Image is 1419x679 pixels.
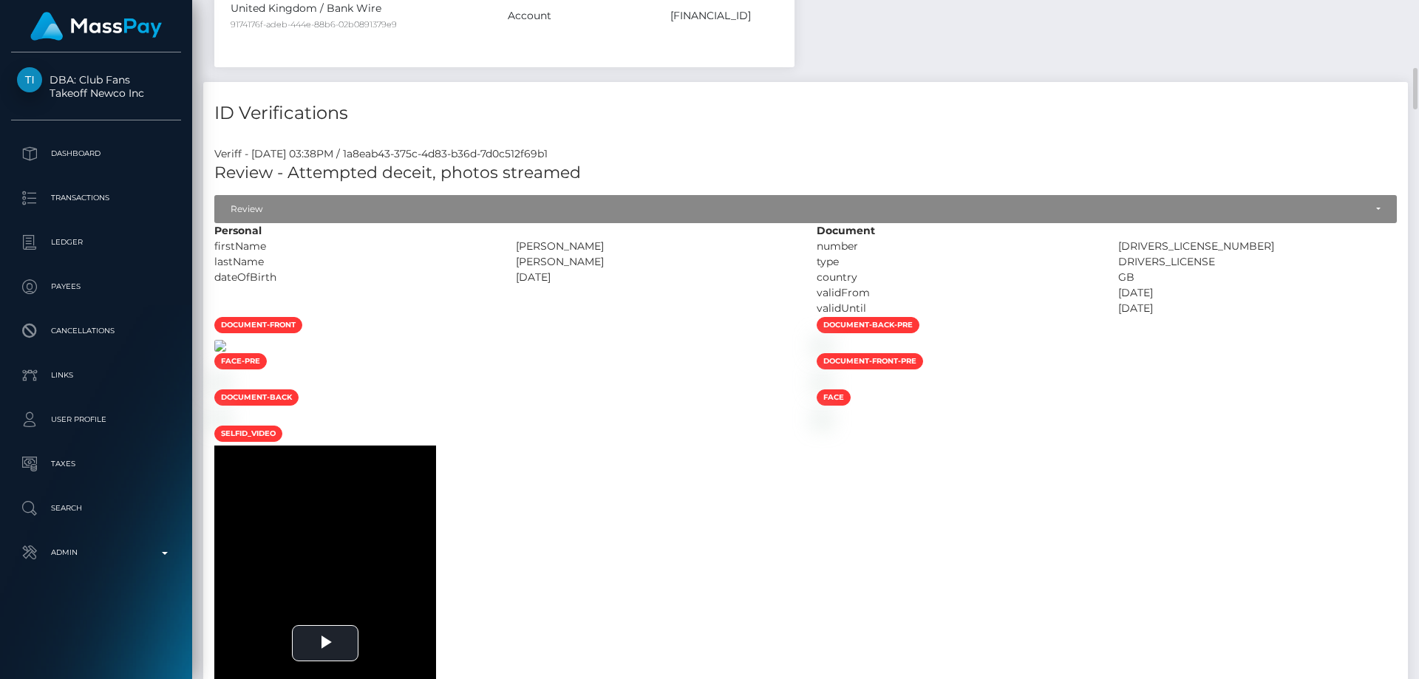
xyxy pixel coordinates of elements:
p: Links [17,364,175,386]
div: DRIVERS_LICENSE [1107,254,1409,270]
a: Links [11,357,181,394]
img: MassPay Logo [30,12,162,41]
button: Review [214,195,1397,223]
strong: Document [817,224,875,237]
a: User Profile [11,401,181,438]
a: Cancellations [11,313,181,349]
span: face-pre [214,353,267,369]
p: Cancellations [17,320,175,342]
span: selfid_video [214,426,282,442]
div: [PERSON_NAME] [505,239,806,254]
span: document-front [214,317,302,333]
button: Play Video [292,625,358,661]
div: type [806,254,1107,270]
div: country [806,270,1107,285]
p: User Profile [17,409,175,431]
div: Veriff - [DATE] 03:38PM / 1a8eab43-375c-4d83-b36d-7d0c512f69b1 [203,146,1408,162]
img: a1755afb-027f-4a30-85fe-3f256e8350ce [214,340,226,352]
a: Transactions [11,180,181,216]
span: document-front-pre [817,353,923,369]
div: number [806,239,1107,254]
a: Admin [11,534,181,571]
span: face [817,389,851,406]
small: 9174176f-adeb-444e-88b6-02b0891379e9 [231,19,397,30]
strong: Personal [214,224,262,237]
div: GB [1107,270,1409,285]
div: dateOfBirth [203,270,505,285]
p: Dashboard [17,143,175,165]
p: Taxes [17,453,175,475]
div: [DRIVERS_LICENSE_NUMBER] [1107,239,1409,254]
a: Taxes [11,446,181,482]
div: validFrom [806,285,1107,301]
p: Admin [17,542,175,564]
div: firstName [203,239,505,254]
span: document-back-pre [817,317,919,333]
div: [DATE] [1107,301,1409,316]
p: Search [17,497,175,519]
p: Ledger [17,231,175,253]
img: 581b1be3-a687-4a79-a7dc-4ddfcbfde041 [817,376,828,388]
img: 96f65f15-98ab-4beb-a708-50ce09d69e5e [214,376,226,388]
div: [DATE] [1107,285,1409,301]
div: lastName [203,254,505,270]
p: Transactions [17,187,175,209]
h5: Review - Attempted deceit, photos streamed [214,162,1397,185]
a: Payees [11,268,181,305]
span: document-back [214,389,299,406]
p: Payees [17,276,175,298]
a: Dashboard [11,135,181,172]
a: Search [11,490,181,527]
a: Ledger [11,224,181,261]
div: validUntil [806,301,1107,316]
div: [DATE] [505,270,806,285]
span: DBA: Club Fans Takeoff Newco Inc [11,73,181,100]
img: c34bc7db-9b0b-4037-aa20-93baea6c060d [817,412,828,424]
img: Takeoff Newco Inc [17,67,42,92]
div: [PERSON_NAME] [505,254,806,270]
div: Review [231,203,1364,215]
h4: ID Verifications [214,100,1397,126]
img: 6a58fffc-7813-4029-807b-fe60eb37792d [817,340,828,352]
img: 976ce7fa-9c13-4b31-87ba-259901a6e06a [214,412,226,424]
